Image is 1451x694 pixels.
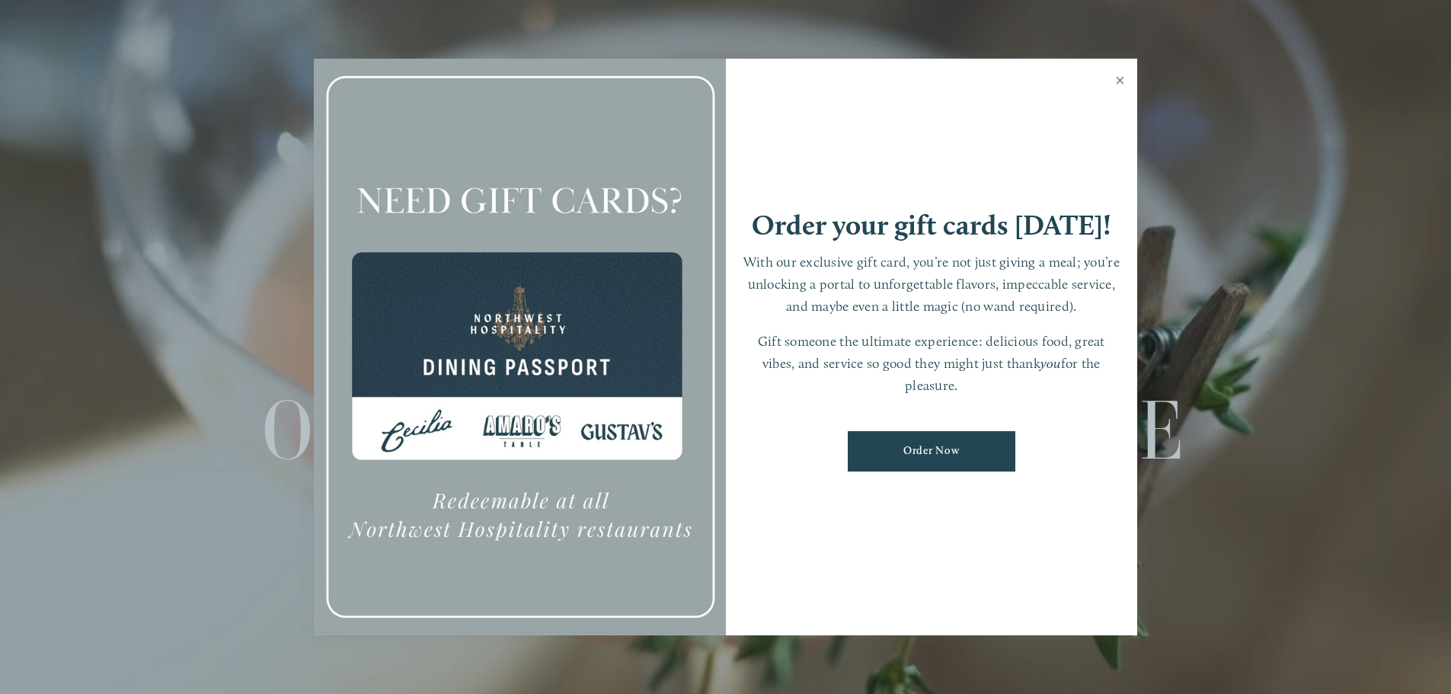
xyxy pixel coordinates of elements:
[741,331,1123,396] p: Gift someone the ultimate experience: delicious food, great vibes, and service so good they might...
[1040,355,1061,371] em: you
[752,211,1111,239] h1: Order your gift cards [DATE]!
[848,431,1015,472] a: Order Now
[1105,61,1135,104] a: Close
[741,251,1123,317] p: With our exclusive gift card, you’re not just giving a meal; you’re unlocking a portal to unforge...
